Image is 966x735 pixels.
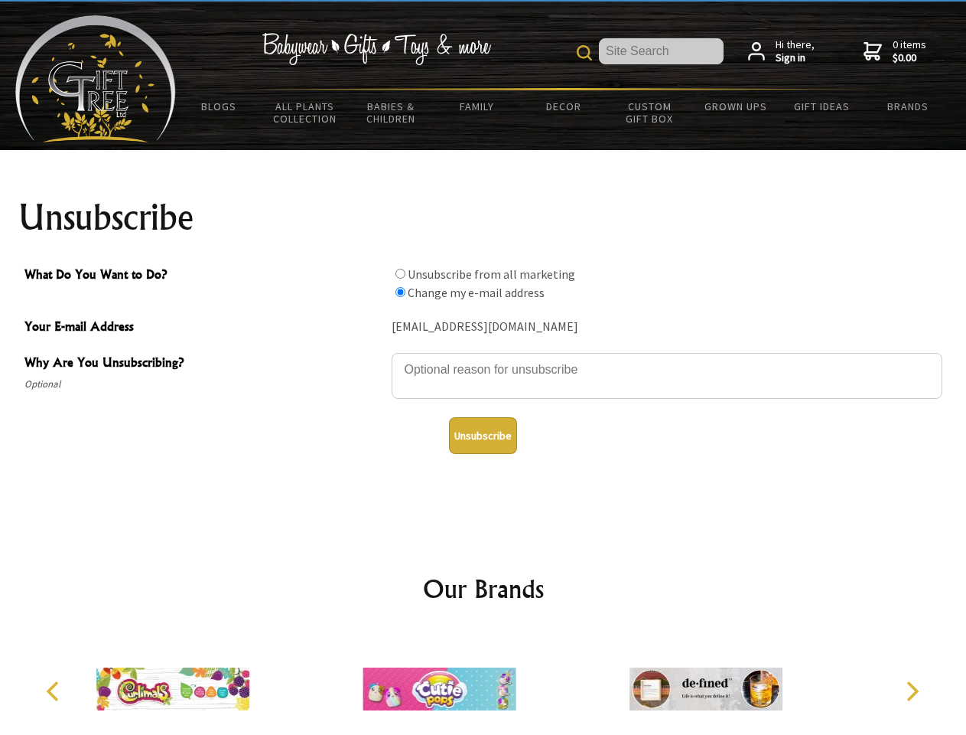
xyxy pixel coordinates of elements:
a: BLOGS [176,90,262,122]
button: Previous [38,675,72,708]
textarea: Why Are You Unsubscribing? [392,353,942,399]
img: Babywear - Gifts - Toys & more [262,33,491,65]
h1: Unsubscribe [18,199,948,236]
a: Custom Gift Box [607,90,693,135]
a: Gift Ideas [779,90,865,122]
a: Grown Ups [692,90,779,122]
strong: Sign in [776,51,815,65]
a: Decor [520,90,607,122]
a: 0 items$0.00 [864,38,926,65]
a: Family [434,90,521,122]
button: Next [895,675,929,708]
div: [EMAIL_ADDRESS][DOMAIN_NAME] [392,315,942,339]
label: Unsubscribe from all marketing [408,266,575,282]
span: What Do You Want to Do? [24,265,384,287]
h2: Our Brands [31,570,936,607]
strong: $0.00 [893,51,926,65]
span: Why Are You Unsubscribing? [24,353,384,375]
a: Hi there,Sign in [748,38,815,65]
button: Unsubscribe [449,417,517,454]
img: product search [577,45,592,60]
span: Optional [24,375,384,394]
input: Site Search [599,38,724,64]
span: 0 items [893,38,926,65]
label: Change my e-mail address [408,285,545,300]
input: What Do You Want to Do? [395,287,405,297]
input: What Do You Want to Do? [395,269,405,279]
img: Babyware - Gifts - Toys and more... [15,15,176,142]
span: Your E-mail Address [24,317,384,339]
a: Babies & Children [348,90,434,135]
span: Hi there, [776,38,815,65]
a: All Plants Collection [262,90,349,135]
a: Brands [865,90,951,122]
